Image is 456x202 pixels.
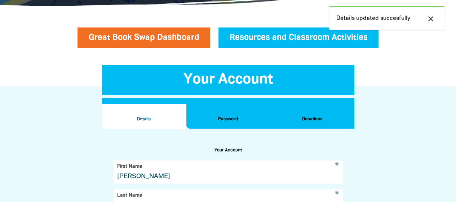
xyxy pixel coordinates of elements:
[210,146,246,155] h2: Your Account
[329,6,444,30] div: Details updated succesfully
[186,104,270,129] button: Password
[78,27,211,48] a: Great Book Swap Dashboard
[276,115,348,123] h2: Donations
[183,73,273,86] span: Your Account
[108,115,180,123] h2: Details
[192,115,264,123] h2: Password
[426,14,435,23] i: close
[424,14,437,23] button: close
[102,104,186,129] button: Details
[218,27,379,48] a: Resources and Classroom Activities
[270,104,354,129] button: Donations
